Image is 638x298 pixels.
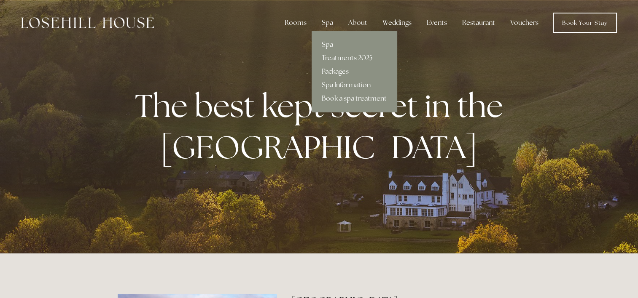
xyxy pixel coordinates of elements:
[342,14,374,31] div: About
[312,78,397,92] a: Spa Information
[315,14,340,31] div: Spa
[135,85,510,168] strong: The best kept secret in the [GEOGRAPHIC_DATA]
[312,38,397,51] a: Spa
[278,14,313,31] div: Rooms
[455,14,502,31] div: Restaurant
[420,14,454,31] div: Events
[503,14,545,31] a: Vouchers
[312,65,397,78] a: Packages
[553,13,617,33] a: Book Your Stay
[376,14,418,31] div: Weddings
[21,17,154,28] img: Losehill House
[312,51,397,65] a: Treatments 2025
[312,92,397,105] a: Book a spa treatment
